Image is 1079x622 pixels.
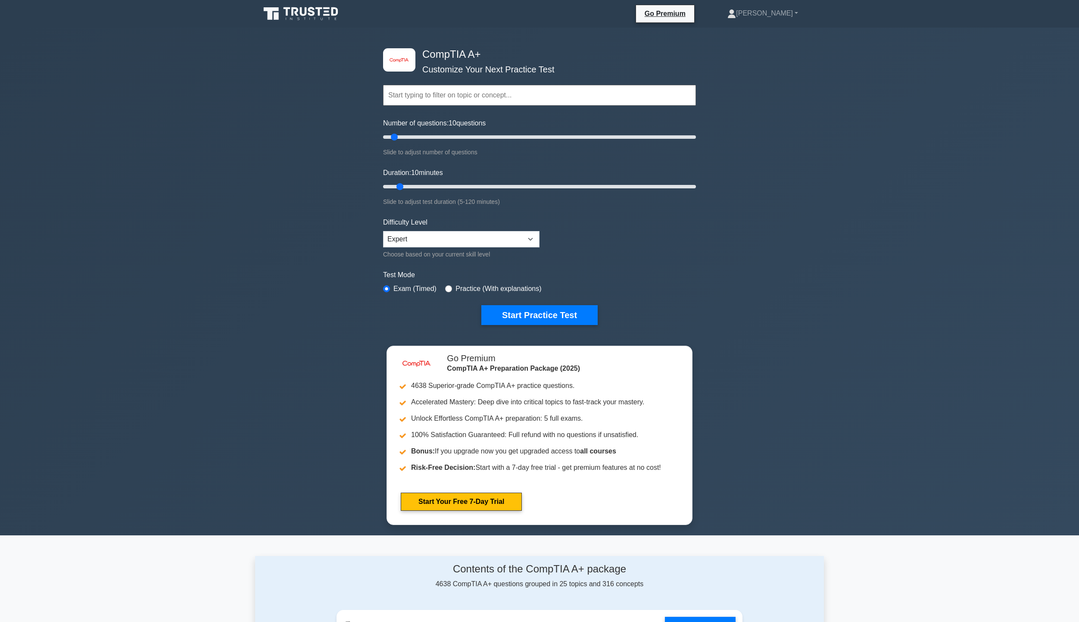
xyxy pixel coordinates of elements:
span: 10 [449,119,456,127]
input: Start typing to filter on topic or concept... [383,85,696,106]
label: Duration: minutes [383,168,443,178]
h4: CompTIA A+ [419,48,654,61]
label: Practice (With explanations) [455,284,541,294]
label: Number of questions: questions [383,118,486,128]
span: 10 [411,169,419,176]
div: Slide to adjust test duration (5-120 minutes) [383,197,696,207]
a: Start Your Free 7-Day Trial [401,493,522,511]
div: Slide to adjust number of questions [383,147,696,157]
div: Choose based on your current skill level [383,249,539,259]
a: Go Premium [639,8,691,19]
a: [PERSON_NAME] [707,5,819,22]
label: Exam (Timed) [393,284,437,294]
label: Test Mode [383,270,696,280]
label: Difficulty Level [383,217,427,228]
div: 4638 CompTIA A+ questions grouped in 25 topics and 316 concepts [337,563,742,589]
h4: Contents of the CompTIA A+ package [337,563,742,575]
button: Start Practice Test [481,305,598,325]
